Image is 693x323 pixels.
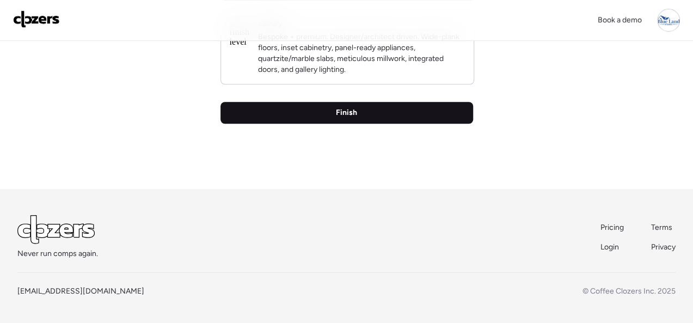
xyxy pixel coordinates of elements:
a: Login [600,242,625,253]
span: Pricing [600,223,624,232]
a: Terms [651,222,676,233]
a: Privacy [651,242,676,253]
span: Never run comps again. [17,248,98,259]
span: © Coffee Clozers Inc. 2025 [582,287,676,296]
span: Finish [336,107,357,118]
span: Privacy [651,242,676,252]
img: Logo [13,10,60,28]
p: Bespoke + premium. Designer/architect driven. Wide-plank floors, inset cabinetry, panel-ready app... [258,32,465,75]
span: Login [600,242,619,252]
a: [EMAIL_ADDRESS][DOMAIN_NAME] [17,287,144,296]
span: Book a demo [598,15,642,25]
a: Pricing [600,222,625,233]
span: Terms [651,223,672,232]
img: Logo Light [17,215,95,244]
